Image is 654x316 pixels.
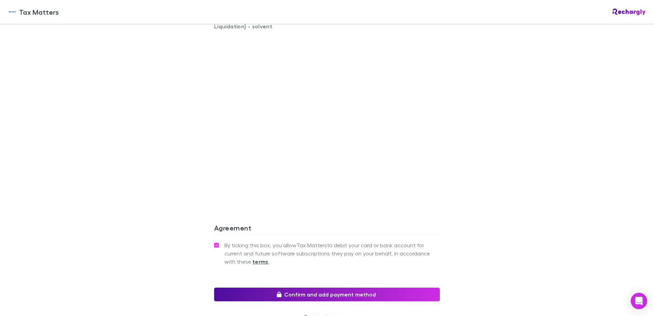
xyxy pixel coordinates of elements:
[19,7,59,17] span: Tax Matters
[214,288,440,301] button: Confirm and add payment method
[631,293,647,309] div: Open Intercom Messenger
[213,35,441,192] iframe: Secure address input frame
[224,241,440,266] span: By ticking this box, you allow Tax Matters to debit your card or bank account for current and fut...
[8,8,16,16] img: Tax Matters 's Logo
[613,9,646,15] img: Rechargly Logo
[214,224,440,235] h3: Agreement
[252,258,269,265] strong: terms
